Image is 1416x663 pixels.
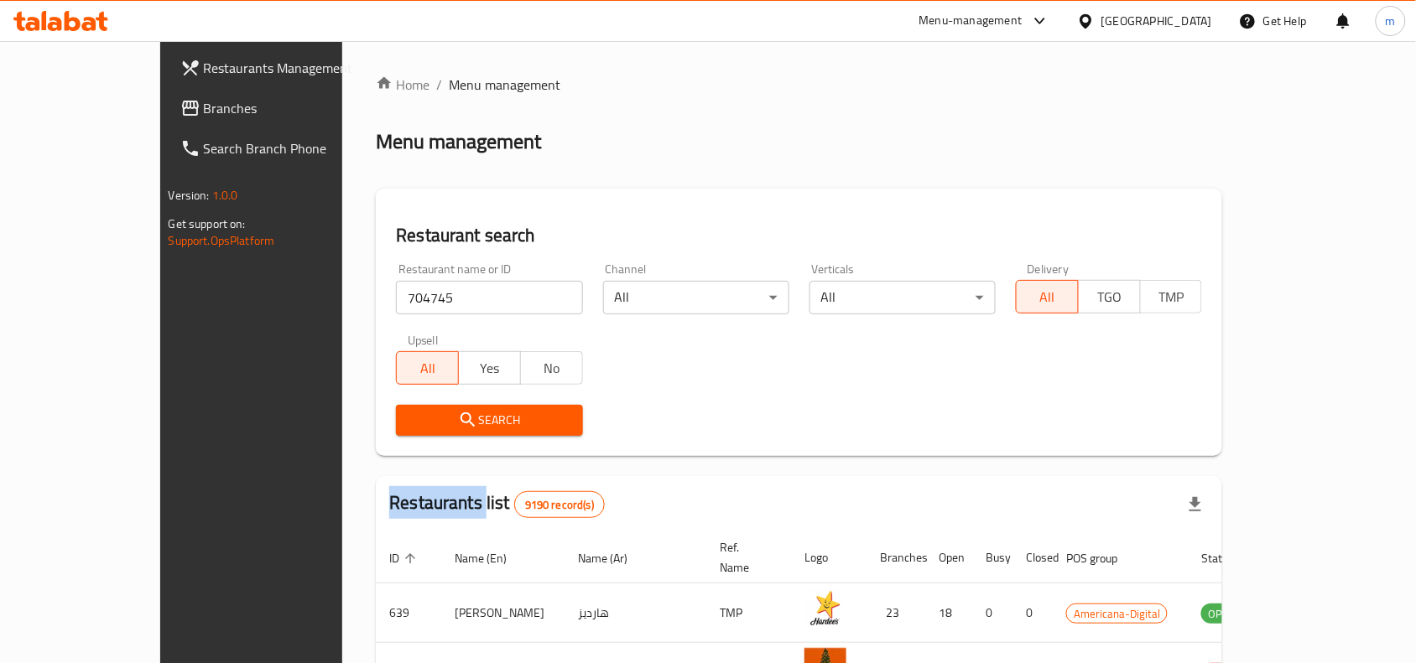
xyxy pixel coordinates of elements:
img: Hardee's [804,588,846,630]
span: Version: [169,184,210,206]
a: Branches [167,88,397,128]
span: Branches [204,98,383,118]
td: هارديز [565,583,706,643]
button: TGO [1078,280,1141,313]
div: Menu-management [919,11,1023,31]
a: Search Branch Phone [167,128,397,168]
input: Search for restaurant name or ID.. [396,281,582,314]
td: 18 [925,583,972,643]
span: Name (En) [455,548,528,568]
label: Delivery [1028,263,1070,275]
span: Americana-Digital [1067,604,1167,624]
h2: Restaurants list [389,490,605,518]
td: 0 [972,583,1013,643]
th: Open [925,532,972,583]
nav: breadcrumb [376,75,1222,95]
span: 9190 record(s) [515,497,604,513]
span: TMP [1148,285,1196,309]
div: OPEN [1201,603,1242,624]
span: Status [1201,548,1256,568]
div: Total records count [514,491,605,518]
button: No [520,351,583,385]
span: Ref. Name [720,537,771,578]
span: ID [389,548,421,568]
button: Search [396,405,582,436]
span: All [403,356,452,381]
li: / [436,75,442,95]
td: 23 [867,583,925,643]
th: Branches [867,532,925,583]
span: Search [409,410,569,431]
span: Search Branch Phone [204,138,383,158]
span: TGO [1085,285,1134,309]
div: All [603,281,789,314]
button: TMP [1140,280,1203,313]
a: Home [376,75,429,95]
th: Logo [791,532,867,583]
span: m [1386,12,1396,30]
span: No [528,356,576,381]
h2: Menu management [376,128,541,155]
td: 0 [1013,583,1053,643]
div: All [810,281,996,314]
span: Menu management [449,75,560,95]
th: Busy [972,532,1013,583]
td: 639 [376,583,441,643]
div: Export file [1175,484,1216,525]
button: All [396,351,459,385]
label: Upsell [408,334,439,346]
a: Support.OpsPlatform [169,230,275,251]
button: Yes [458,351,521,385]
span: POS group [1066,548,1139,568]
div: [GEOGRAPHIC_DATA] [1101,12,1212,30]
span: Name (Ar) [578,548,649,568]
h2: Restaurant search [396,223,1202,248]
th: Closed [1013,532,1053,583]
span: OPEN [1201,604,1242,624]
span: Restaurants Management [204,58,383,78]
span: Get support on: [169,213,246,235]
td: [PERSON_NAME] [441,583,565,643]
span: All [1023,285,1072,309]
td: TMP [706,583,791,643]
a: Restaurants Management [167,48,397,88]
span: 1.0.0 [212,184,238,206]
span: Yes [466,356,514,381]
button: All [1016,280,1079,313]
